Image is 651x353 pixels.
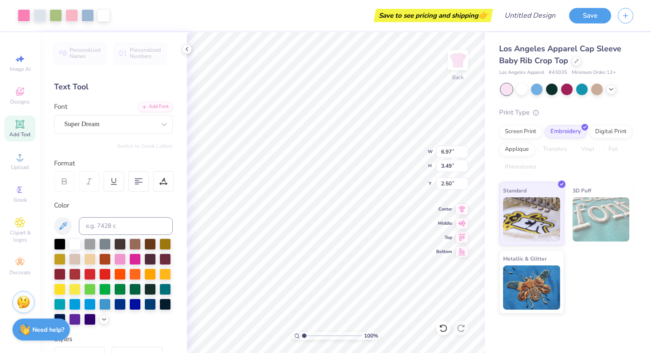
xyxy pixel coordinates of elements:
div: Styles [54,334,173,344]
div: Save to see pricing and shipping [376,9,491,22]
span: Top [436,234,452,241]
div: Embroidery [545,125,587,138]
span: Middle [436,220,452,226]
label: Font [54,102,67,112]
span: Bottom [436,249,452,255]
span: Personalized Numbers [130,47,161,59]
div: Color [54,200,173,211]
span: Add Text [9,131,31,138]
button: Switch to Greek Letters [117,142,173,150]
span: Greek [13,196,27,203]
div: Foil [603,143,624,156]
div: Digital Print [589,125,632,138]
span: 3D Puff [573,186,591,195]
input: e.g. 7428 c [79,217,173,235]
div: Screen Print [499,125,542,138]
span: Upload [11,164,29,171]
strong: Need help? [32,326,64,334]
img: Standard [503,197,560,242]
span: Designs [10,98,30,105]
span: 👉 [478,10,488,20]
div: Applique [499,143,535,156]
div: Back [452,73,464,81]
span: Clipart & logos [4,229,35,243]
span: Los Angeles Apparel [499,69,544,77]
input: Untitled Design [497,7,562,24]
div: Print Type [499,107,633,118]
img: 3D Puff [573,197,630,242]
span: 100 % [364,332,378,340]
img: Back [449,51,467,69]
div: Text Tool [54,81,173,93]
div: Transfers [537,143,573,156]
span: # 43035 [549,69,567,77]
span: Los Angeles Apparel Cap Sleeve Baby Rib Crop Top [499,43,621,66]
div: Rhinestones [499,161,542,174]
div: Vinyl [575,143,600,156]
div: Add Font [138,102,173,112]
span: Standard [503,186,527,195]
div: Format [54,158,174,169]
button: Save [569,8,611,23]
span: Metallic & Glitter [503,254,547,263]
span: Personalized Names [70,47,101,59]
img: Metallic & Glitter [503,265,560,310]
span: Minimum Order: 12 + [572,69,616,77]
span: Center [436,206,452,212]
span: Image AI [10,65,31,73]
span: Decorate [9,269,31,276]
